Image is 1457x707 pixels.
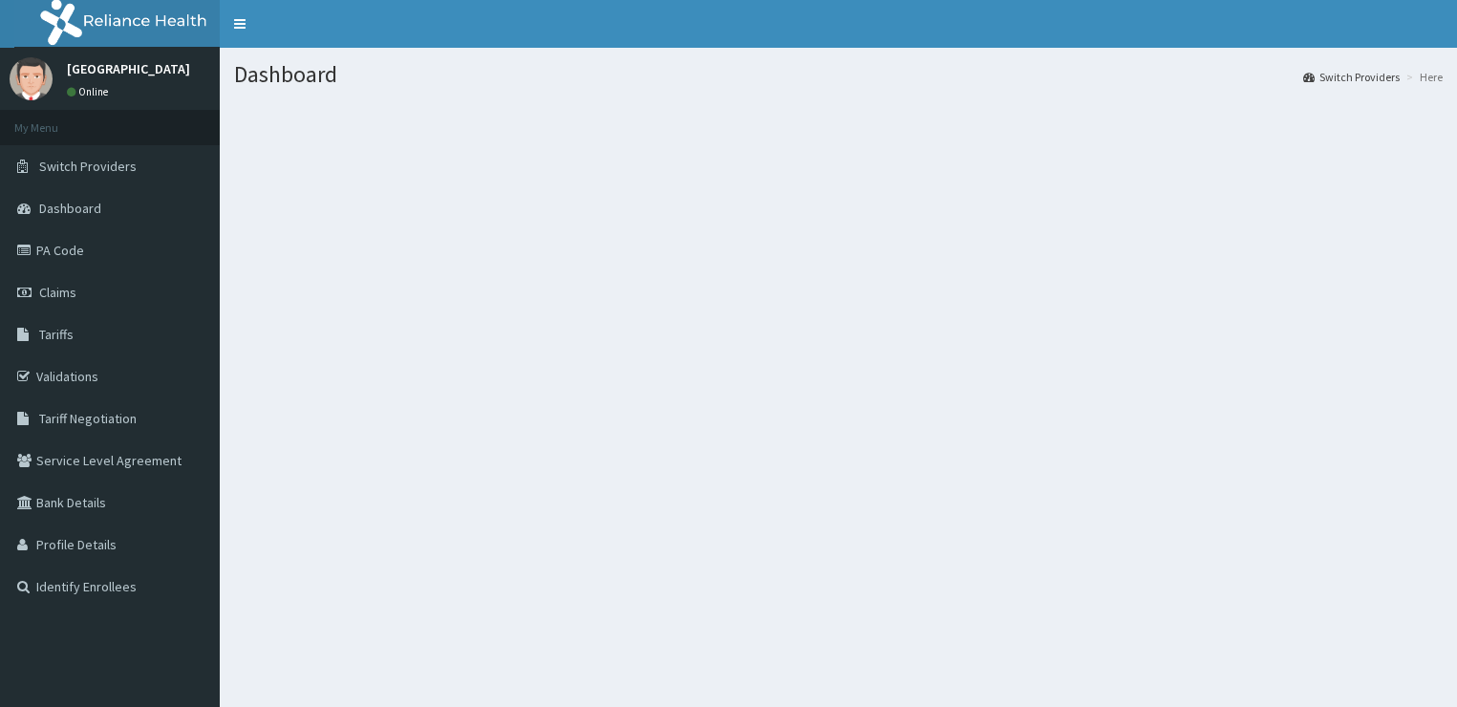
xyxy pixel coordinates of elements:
[67,62,190,75] p: [GEOGRAPHIC_DATA]
[10,57,53,100] img: User Image
[1303,69,1400,85] a: Switch Providers
[39,284,76,301] span: Claims
[39,200,101,217] span: Dashboard
[234,62,1443,87] h1: Dashboard
[39,158,137,175] span: Switch Providers
[39,410,137,427] span: Tariff Negotiation
[39,326,74,343] span: Tariffs
[1402,69,1443,85] li: Here
[67,85,113,98] a: Online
